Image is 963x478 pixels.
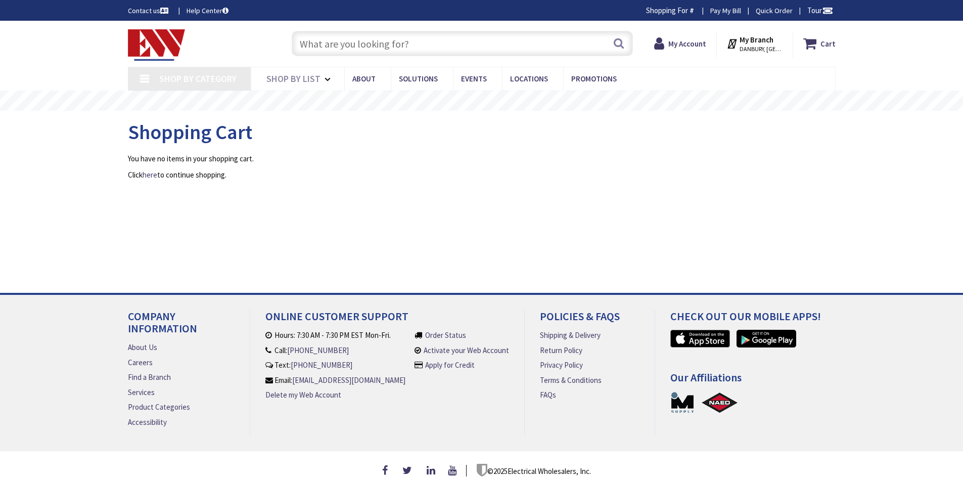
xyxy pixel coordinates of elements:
[265,330,405,340] li: Hours: 7:30 AM - 7:30 PM EST Mon-Fri.
[266,73,320,84] span: Shop By List
[265,375,405,385] li: Email:
[265,345,405,356] li: Call:
[128,342,157,353] a: About Us
[740,35,773,45] strong: My Branch
[128,387,155,398] a: Services
[128,6,170,16] a: Contact us
[571,74,617,83] span: Promotions
[425,330,466,340] a: Order Status
[510,74,548,83] span: Locations
[493,466,508,476] span: 2025
[710,6,741,16] a: Pay My Bill
[128,29,186,61] img: Electrical Wholesalers, Inc.
[265,310,509,330] h4: Online Customer Support
[540,375,602,385] a: Terms & Conditions
[399,74,438,83] span: Solutions
[807,6,833,15] span: Tour
[690,6,694,15] strong: #
[701,391,739,414] a: NAED
[540,360,583,370] a: Privacy Policy
[740,45,783,53] span: DANBURY, [GEOGRAPHIC_DATA]
[803,34,836,53] a: Cart
[670,371,843,391] h4: Our Affiliations
[128,402,190,412] a: Product Categories
[291,360,352,370] a: [PHONE_NUMBER]
[390,96,575,107] rs-layer: Free Same Day Pickup at 19 Locations
[756,6,793,16] a: Quick Order
[654,34,706,53] a: My Account
[265,389,341,400] a: Delete my Web Account
[128,121,836,143] h1: Shopping Cart
[540,330,601,340] a: Shipping & Delivery
[159,73,237,84] span: Shop By Category
[646,6,688,15] span: Shopping For
[292,31,633,56] input: What are you looking for?
[287,345,349,356] a: [PHONE_NUMBER]
[670,310,843,330] h4: Check out Our Mobile Apps!
[540,389,556,400] a: FAQs
[352,74,376,83] span: About
[143,169,157,180] a: here
[726,34,783,53] div: My Branch DANBURY, [GEOGRAPHIC_DATA]
[128,153,836,164] p: You have no items in your shopping cart.
[292,375,405,385] a: [EMAIL_ADDRESS][DOMAIN_NAME]
[425,360,475,370] a: Apply for Credit
[128,372,171,382] a: Find a Branch
[820,34,836,53] strong: Cart
[540,310,639,330] h4: Policies & FAQs
[187,6,228,16] a: Help Center
[128,310,235,342] h4: Company Information
[461,74,487,83] span: Events
[128,357,153,368] a: Careers
[477,464,591,476] p: © Electrical Wholesalers, Inc.
[424,345,509,356] a: Activate your Web Account
[670,391,695,414] a: MSUPPLY
[128,417,167,427] a: Accessibility
[540,345,582,356] a: Return Policy
[265,360,405,370] li: Text:
[477,464,487,476] img: footer_logo.png
[128,169,836,180] p: Click to continue shopping.
[668,39,706,49] strong: My Account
